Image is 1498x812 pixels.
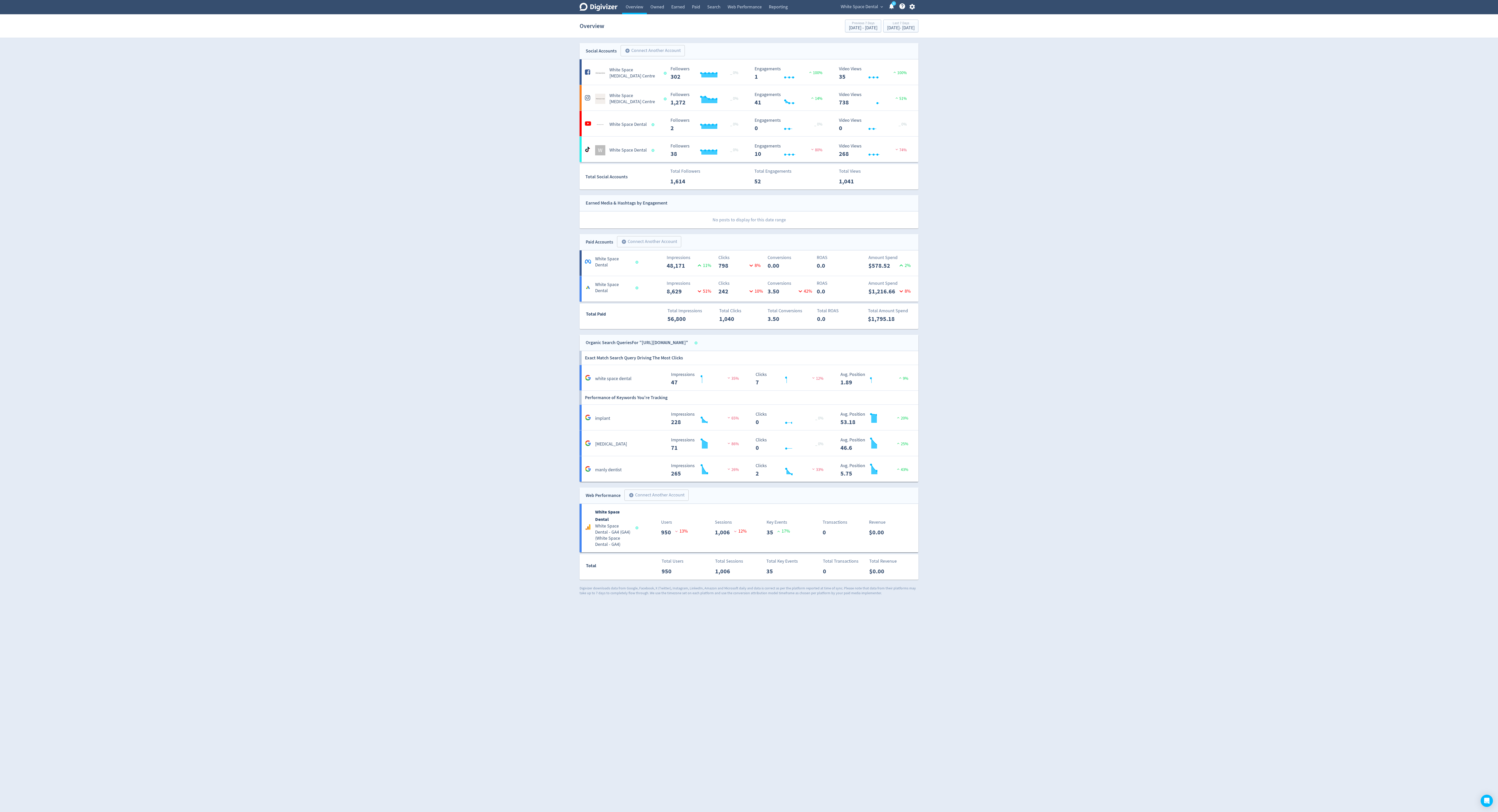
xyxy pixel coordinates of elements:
[838,463,914,477] svg: Avg. Position 5.75
[811,467,823,472] span: 33%
[585,173,667,181] div: Total Social Accounts
[668,66,744,80] svg: Followers ---
[580,250,918,276] a: *White Space DentalImpressions48,17111%Clicks7988%Conversions0.00ROAS0.0Amount Spend$578.522%
[823,567,830,576] p: 0
[753,412,830,425] svg: Clicks 0
[718,280,765,287] p: Clicks
[768,307,814,314] p: Total Conversions
[586,339,688,346] div: Organic Search Queries For "[URL][DOMAIN_NAME]"
[595,467,622,473] h5: manly dentist
[580,85,918,111] a: White Space Dental & Implant Centre undefinedWhite Space [MEDICAL_DATA] Centre Followers --- _ 0%...
[636,526,640,529] span: Data last synced: 18 Sep 2025, 5:02am (AEST)
[817,287,846,296] p: 0.0
[808,70,813,74] img: positive-performance.svg
[667,287,696,296] p: 8,629
[730,147,738,153] span: _ 0%
[868,287,898,296] p: $1,216.66
[811,467,816,471] img: negative-performance.svg
[768,261,797,270] p: 0.00
[811,376,816,380] img: negative-performance.svg
[768,287,797,296] p: 3.50
[585,375,591,381] svg: Google Analytics
[817,307,863,314] p: Total ROAS
[1481,795,1493,807] div: Open Intercom Messenger
[810,147,815,151] img: negative-performance.svg
[838,372,914,386] svg: Avg. Position 1.89
[839,177,868,186] p: 1,041
[748,288,763,295] p: 10 %
[726,467,731,471] img: negative-performance.svg
[652,123,656,126] span: Data last synced: 18 Sep 2025, 1:02pm (AEST)
[896,467,908,472] span: 43%
[815,416,823,421] span: _ 0%
[845,20,881,32] button: Previous 7 Days[DATE] - [DATE]
[817,314,846,323] p: 0.0
[675,528,688,535] p: 13 %
[595,509,620,522] b: White Space Dental
[753,372,830,386] svg: Clicks 7
[752,144,828,157] svg: Engagements 10
[668,118,744,131] svg: Followers ---
[595,145,605,155] div: W
[892,70,897,74] img: positive-performance.svg
[808,70,822,75] span: 100%
[715,528,734,537] p: 1,006
[580,276,918,302] a: White Space DentalImpressions8,62951%Clicks24210%Conversions3.5042%ROAS0.0Amount Spend$1,216.668%
[585,351,683,365] h6: Exact Match Search Query Driving The Most Clicks
[667,280,713,287] p: Impressions
[896,441,908,446] span: 25%
[868,314,897,323] p: $1,795.18
[585,391,667,404] h6: Performance of Keywords You're Tracking
[896,467,901,471] img: positive-performance.svg
[585,440,591,446] svg: Google Analytics
[810,147,822,153] span: 80%
[752,66,828,80] svg: Engagements 1
[899,122,907,127] span: _ 0%
[892,70,907,75] span: 100%
[777,528,790,535] p: 17 %
[898,262,911,269] p: 2 %
[817,280,863,287] p: ROAS
[894,147,899,151] img: negative-performance.svg
[752,92,828,106] svg: Engagements 41
[726,376,739,381] span: 35%
[718,261,748,270] p: 798
[609,147,647,153] h5: White Space Dental
[768,314,797,323] p: 3.50
[810,96,815,100] img: positive-performance.svg
[841,3,878,11] span: White Space Dental
[668,92,744,106] svg: Followers ---
[668,463,745,477] svg: Impressions 265
[869,528,888,537] p: $0.00
[823,558,859,565] p: Total Transactions
[734,528,747,535] p: 12 %
[797,288,812,295] p: 42 %
[869,567,888,576] p: $0.00
[726,416,731,419] img: negative-performance.svg
[617,236,681,247] button: Connect Another Account
[668,438,745,451] svg: Impressions 71
[748,262,761,269] p: 8 %
[719,307,765,314] p: Total Clicks
[898,376,908,381] span: 9%
[726,441,739,446] span: 86%
[715,567,734,576] p: 1,006
[580,211,918,228] p: No posts to display for this date range
[718,254,765,261] p: Clicks
[766,567,777,576] p: 35
[621,239,626,244] span: add_circle
[894,147,907,153] span: 74%
[595,119,605,130] img: White Space Dental undefined
[849,26,877,30] div: [DATE] - [DATE]
[636,287,640,289] span: Data last synced: 17 Sep 2025, 11:01pm (AEST)
[667,307,714,314] p: Total Impressions
[580,430,918,456] a: [MEDICAL_DATA] Impressions 71 Impressions 71 86% Clicks 0 Clicks 0 _ 0% Avg. Position 46.6 Avg. P...
[586,199,667,207] div: Earned Media & Hashtags by Engagement
[585,466,591,472] svg: Google Analytics
[668,412,745,425] svg: Impressions 228
[849,21,877,26] div: Previous 7 Days
[718,287,748,296] p: 242
[838,438,914,451] svg: Avg. Position 46.6
[893,2,894,5] text: 1
[754,177,784,186] p: 52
